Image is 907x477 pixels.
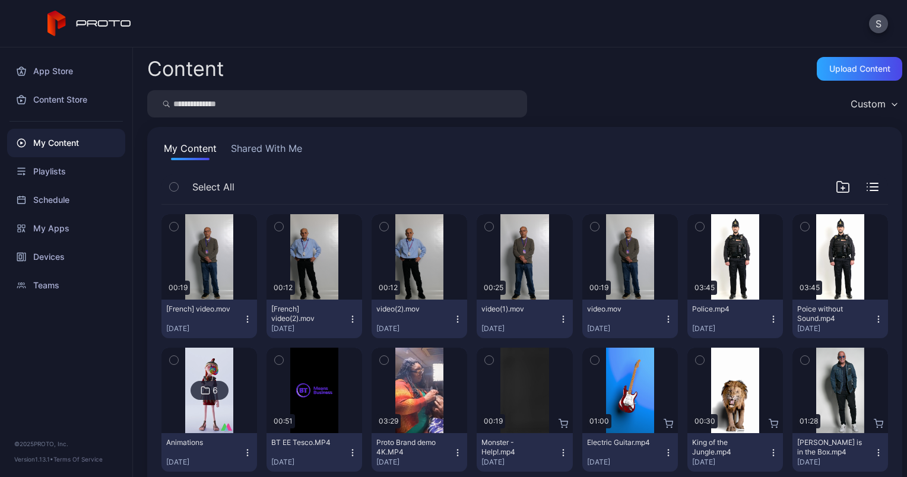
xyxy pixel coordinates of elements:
[845,90,902,117] button: Custom
[797,324,874,333] div: [DATE]
[481,438,547,457] div: Monster - Help!.mp4
[797,438,862,457] div: Howie Mandel is in the Box.mp4
[267,300,362,338] button: [French] video(2).mov[DATE]
[797,304,862,323] div: Poice without Sound.mp4
[792,300,888,338] button: Poice without Sound.mp4[DATE]
[869,14,888,33] button: S
[692,457,769,467] div: [DATE]
[851,98,886,110] div: Custom
[166,304,231,314] div: [French] video.mov
[477,433,572,472] button: Monster - Help!.mp4[DATE]
[376,438,442,457] div: Proto Brand demo 4K.MP4
[587,438,652,447] div: Electric Guitar.mp4
[687,433,783,472] button: King of the Jungle.mp4[DATE]
[481,304,547,314] div: video(1).mov
[14,456,53,463] span: Version 1.13.1 •
[792,433,888,472] button: [PERSON_NAME] is in the Box.mp4[DATE]
[147,59,224,79] div: Content
[166,438,231,447] div: Animations
[587,457,664,467] div: [DATE]
[587,304,652,314] div: video.mov
[7,85,125,114] a: Content Store
[229,141,305,160] button: Shared With Me
[161,141,219,160] button: My Content
[376,304,442,314] div: video(2).mov
[587,324,664,333] div: [DATE]
[477,300,572,338] button: video(1).mov[DATE]
[376,457,453,467] div: [DATE]
[376,324,453,333] div: [DATE]
[797,457,874,467] div: [DATE]
[213,385,218,396] div: 6
[267,433,362,472] button: BT EE Tesco.MP4[DATE]
[481,457,558,467] div: [DATE]
[271,457,348,467] div: [DATE]
[14,439,118,449] div: © 2025 PROTO, Inc.
[817,57,902,81] button: Upload Content
[7,57,125,85] a: App Store
[7,271,125,300] a: Teams
[53,456,103,463] a: Terms Of Service
[271,324,348,333] div: [DATE]
[582,300,678,338] button: video.mov[DATE]
[7,214,125,243] a: My Apps
[271,304,337,323] div: [French] video(2).mov
[7,157,125,186] a: Playlists
[372,300,467,338] button: video(2).mov[DATE]
[692,438,757,457] div: King of the Jungle.mp4
[192,180,234,194] span: Select All
[7,243,125,271] a: Devices
[692,304,757,314] div: Police.mp4
[692,324,769,333] div: [DATE]
[372,433,467,472] button: Proto Brand demo 4K.MP4[DATE]
[166,457,243,467] div: [DATE]
[7,129,125,157] a: My Content
[481,324,558,333] div: [DATE]
[687,300,783,338] button: Police.mp4[DATE]
[582,433,678,472] button: Electric Guitar.mp4[DATE]
[161,433,257,472] button: Animations[DATE]
[7,186,125,214] a: Schedule
[829,64,890,74] div: Upload Content
[161,300,257,338] button: [French] video.mov[DATE]
[271,438,337,447] div: BT EE Tesco.MP4
[166,324,243,333] div: [DATE]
